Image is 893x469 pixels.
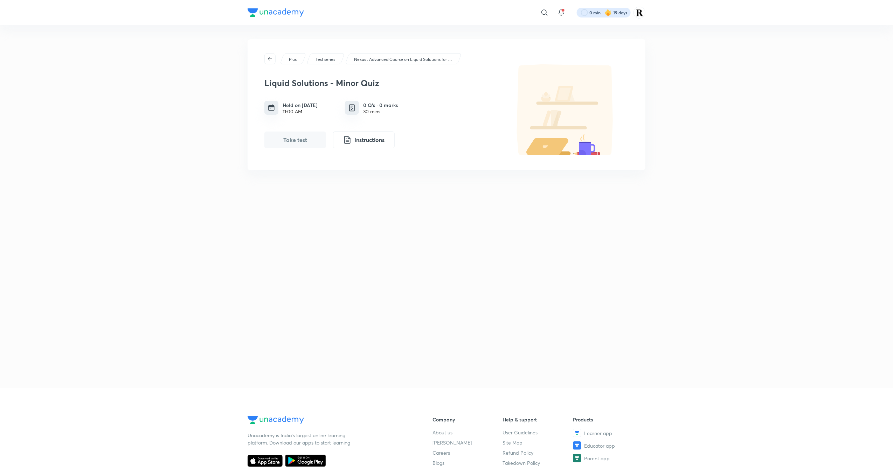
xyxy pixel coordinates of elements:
a: Learner app [573,429,643,437]
h3: Liquid Solutions - Minor Quiz [264,78,499,88]
h6: Company [432,416,503,423]
img: Learner app [573,429,581,437]
img: timing [268,104,275,111]
h6: 0 Q’s · 0 marks [363,101,398,109]
img: instruction [343,136,352,144]
span: Parent app [584,455,610,462]
a: Company Logo [248,416,410,426]
h6: Held on [DATE] [283,101,318,109]
a: Nexus : Advanced Course on Liquid Solutions for Class 12 - IIT JEE 2026 [353,56,454,63]
a: Test series [314,56,337,63]
img: Rakhi Sharma [634,7,645,19]
img: streak [605,9,612,16]
a: [PERSON_NAME] [432,439,503,446]
a: Plus [288,56,298,63]
img: default [503,64,629,155]
img: Parent app [573,454,581,462]
button: Instructions [333,132,395,148]
p: Test series [316,56,335,63]
h6: Products [573,416,643,423]
img: quiz info [348,104,356,112]
p: Unacademy is India’s largest online learning platform. Download our apps to start learning [248,432,353,446]
p: Nexus : Advanced Course on Liquid Solutions for Class 12 - IIT JEE 2026 [354,56,452,63]
div: 30 mins [363,109,398,114]
img: Educator app [573,441,581,450]
a: Careers [432,449,503,456]
span: Educator app [584,442,615,449]
a: Takedown Policy [503,459,573,467]
a: Site Map [503,439,573,446]
span: Learner app [584,429,612,437]
a: User Guidelines [503,429,573,436]
div: 11:00 AM [283,109,318,114]
span: Careers [432,449,450,456]
a: Refund Policy [503,449,573,456]
img: Company Logo [248,416,304,424]
p: Plus [289,56,297,63]
button: Take test [264,132,326,148]
a: Blogs [432,459,503,467]
a: About us [432,429,503,436]
a: Parent app [573,454,643,462]
img: Company Logo [248,8,304,17]
h6: Help & support [503,416,573,423]
a: Educator app [573,441,643,450]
